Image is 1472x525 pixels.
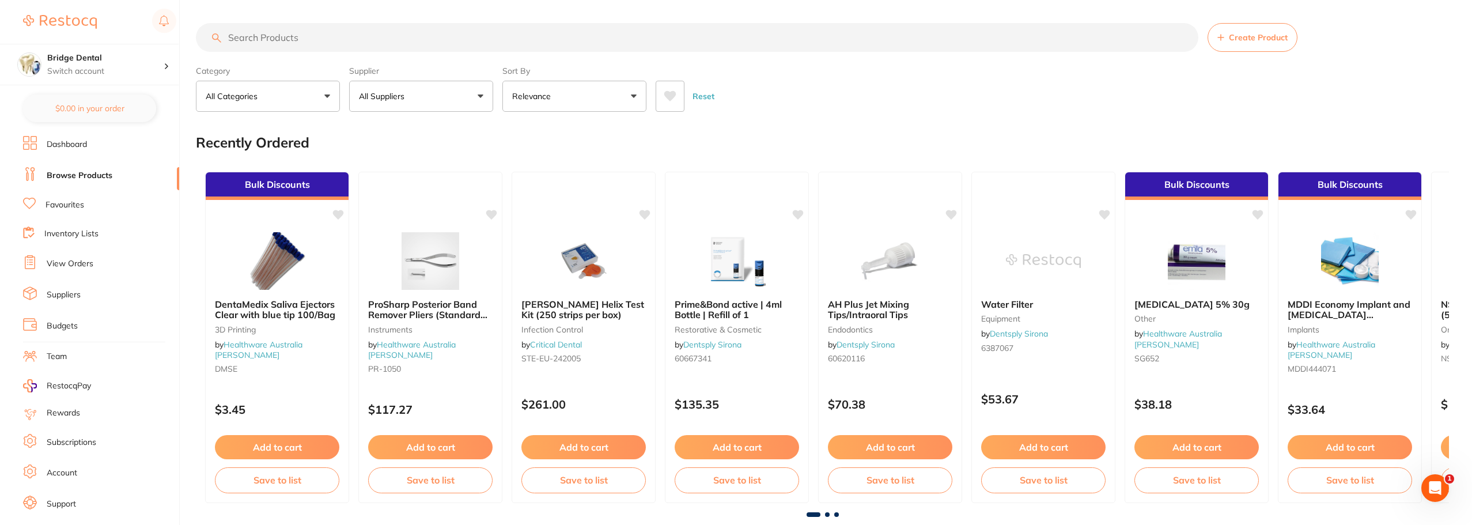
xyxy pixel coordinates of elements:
[215,339,302,360] a: Healthware Australia [PERSON_NAME]
[1229,33,1288,42] span: Create Product
[981,314,1106,323] small: equipment
[47,258,93,270] a: View Orders
[683,339,741,350] a: Dentsply Sirona
[1288,435,1412,459] button: Add to cart
[1006,232,1081,290] img: Water Filter
[215,403,339,416] p: $3.45
[853,232,928,290] img: AH Plus Jet Mixing Tips/Intraoral Tips
[23,15,97,29] img: Restocq Logo
[196,23,1198,52] input: Search Products
[521,339,582,350] span: by
[47,66,164,77] p: Switch account
[521,354,646,363] small: STE-EU-242005
[368,299,493,320] b: ProSharp Posterior Band Remover Pliers (Standard Beak) - Standard handle
[1421,474,1449,502] iframe: Intercom live chat
[981,328,1048,339] span: by
[47,437,96,448] a: Subscriptions
[393,232,468,290] img: ProSharp Posterior Band Remover Pliers (Standard Beak) - Standard handle
[18,53,41,76] img: Bridge Dental
[196,135,309,151] h2: Recently Ordered
[1288,339,1375,360] span: by
[359,90,409,102] p: All Suppliers
[206,172,349,200] div: Bulk Discounts
[349,81,493,112] button: All Suppliers
[1134,299,1259,309] b: Emla 5% 30g
[215,339,302,360] span: by
[1134,467,1259,493] button: Save to list
[828,299,952,320] b: AH Plus Jet Mixing Tips/Intraoral Tips
[530,339,582,350] a: Critical Dental
[47,407,80,419] a: Rewards
[368,364,493,373] small: PR-1050
[675,299,799,320] b: Prime&Bond active | 4ml Bottle | Refill of 1
[47,139,87,150] a: Dashboard
[47,498,76,510] a: Support
[44,228,99,240] a: Inventory Lists
[215,364,339,373] small: DMSE
[828,435,952,459] button: Add to cart
[675,354,799,363] small: 60667341
[47,380,91,392] span: RestocqPay
[828,339,895,350] span: by
[215,325,339,334] small: 3D Printing
[828,398,952,411] p: $70.38
[828,354,952,363] small: 60620116
[47,351,67,362] a: Team
[521,398,646,411] p: $261.00
[47,320,78,332] a: Budgets
[1134,435,1259,459] button: Add to cart
[502,81,646,112] button: Relevance
[699,232,774,290] img: Prime&Bond active | 4ml Bottle | Refill of 1
[240,232,315,290] img: DentaMedix Saliva Ejectors Clear with blue tip 100/Bag
[47,289,81,301] a: Suppliers
[828,325,952,334] small: endodontics
[196,81,340,112] button: All Categories
[502,66,646,76] label: Sort By
[1288,403,1412,416] p: $33.64
[215,435,339,459] button: Add to cart
[1134,328,1222,349] span: by
[689,81,718,112] button: Reset
[1445,474,1454,484] span: 1
[1288,467,1412,493] button: Save to list
[206,90,262,102] p: All Categories
[1288,339,1375,360] a: Healthware Australia [PERSON_NAME]
[47,52,164,64] h4: Bridge Dental
[23,379,37,392] img: RestocqPay
[981,467,1106,493] button: Save to list
[981,435,1106,459] button: Add to cart
[368,339,456,360] span: by
[1134,354,1259,363] small: SG652
[1288,325,1412,334] small: Implants
[675,398,799,411] p: $135.35
[349,66,493,76] label: Supplier
[990,328,1048,339] a: Dentsply Sirona
[23,9,97,35] a: Restocq Logo
[1134,314,1259,323] small: other
[1134,328,1222,349] a: Healthware Australia [PERSON_NAME]
[368,339,456,360] a: Healthware Australia [PERSON_NAME]
[46,199,84,211] a: Favourites
[981,299,1106,309] b: Water Filter
[368,325,493,334] small: Instruments
[675,325,799,334] small: restorative & cosmetic
[1125,172,1268,200] div: Bulk Discounts
[828,467,952,493] button: Save to list
[1288,299,1412,320] b: MDDI Economy Implant and Oral Surgery Procedure Pack
[675,339,741,350] span: by
[675,467,799,493] button: Save to list
[1288,364,1412,373] small: MDDI444071
[512,90,555,102] p: Relevance
[981,343,1106,353] small: 6387067
[675,435,799,459] button: Add to cart
[521,467,646,493] button: Save to list
[546,232,621,290] img: Browne Helix Test Kit (250 strips per box)
[47,467,77,479] a: Account
[1278,172,1421,200] div: Bulk Discounts
[215,299,339,320] b: DentaMedix Saliva Ejectors Clear with blue tip 100/Bag
[521,299,646,320] b: Browne Helix Test Kit (250 strips per box)
[1312,232,1387,290] img: MDDI Economy Implant and Oral Surgery Procedure Pack
[981,392,1106,406] p: $53.67
[47,170,112,182] a: Browse Products
[521,435,646,459] button: Add to cart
